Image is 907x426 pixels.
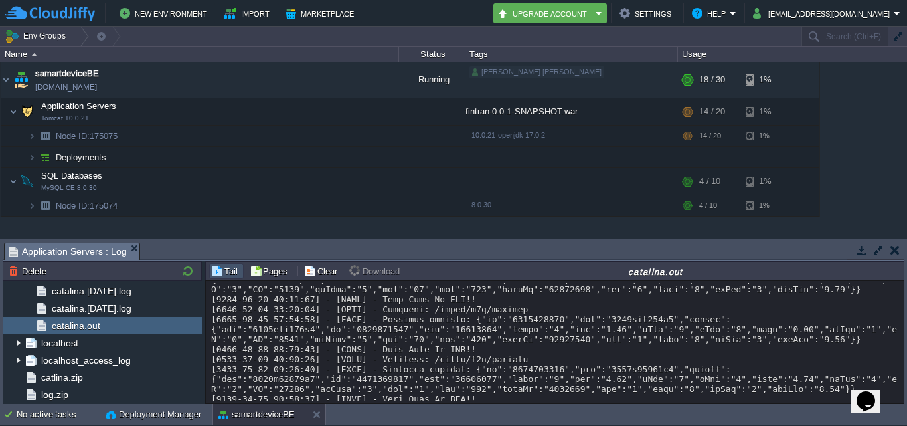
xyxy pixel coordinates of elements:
img: AMDAwAAAACH5BAEAAAAALAAAAAABAAEAAAICRAEAOw== [28,195,36,216]
div: 1% [746,62,789,98]
a: Node ID:175074 [54,200,120,211]
span: Application Servers : Log [9,243,127,260]
span: 8.0.30 [471,201,491,209]
div: 14 / 20 [699,98,725,125]
a: Node ID:175075 [54,130,120,142]
img: AMDAwAAAACH5BAEAAAAALAAAAAABAAEAAAICRAEAOw== [18,98,37,125]
a: catalina.[DATE].log [49,302,133,314]
a: samartdeviceBE [35,67,99,80]
div: 1% [746,98,789,125]
div: catalina.out [409,266,902,277]
a: localhost [39,337,80,349]
button: New Environment [120,5,211,21]
button: Marketplace [286,5,358,21]
a: Application ServersTomcat 10.0.21 [40,101,118,111]
div: 14 / 20 [699,126,721,146]
button: Deployment Manager [106,408,201,421]
img: AMDAwAAAACH5BAEAAAAALAAAAAABAAEAAAICRAEAOw== [28,126,36,146]
button: Env Groups [5,27,70,45]
div: [PERSON_NAME].[PERSON_NAME] [469,66,604,78]
div: fintran-0.0.1-SNAPSHOT.war [465,98,678,125]
button: Settings [619,5,675,21]
div: No active tasks [17,404,100,425]
span: SQL Databases [40,170,104,181]
img: AMDAwAAAACH5BAEAAAAALAAAAAABAAEAAAICRAEAOw== [12,62,31,98]
a: localhost_access_log [39,354,133,366]
div: Usage [679,47,819,62]
span: 175074 [54,200,120,211]
button: Download [349,265,404,277]
a: SQL DatabasesMySQL CE 8.0.30 [40,171,104,181]
button: samartdeviceBE [218,408,295,421]
a: catalina.out [49,320,102,332]
iframe: chat widget [851,373,894,413]
img: AMDAwAAAACH5BAEAAAAALAAAAAABAAEAAAICRAEAOw== [36,147,54,167]
span: Node ID: [56,201,90,211]
img: AMDAwAAAACH5BAEAAAAALAAAAAABAAEAAAICRAEAOw== [9,98,17,125]
div: 1% [746,126,789,146]
img: AMDAwAAAACH5BAEAAAAALAAAAAABAAEAAAICRAEAOw== [28,147,36,167]
img: AMDAwAAAACH5BAEAAAAALAAAAAABAAEAAAICRAEAOw== [9,168,17,195]
button: [EMAIL_ADDRESS][DOMAIN_NAME] [753,5,894,21]
div: Name [1,47,398,62]
div: Tags [466,47,677,62]
button: Pages [250,265,291,277]
span: Tomcat 10.0.21 [41,114,89,122]
button: Delete [9,265,50,277]
img: CloudJiffy [5,5,95,22]
a: [DOMAIN_NAME] [35,80,97,94]
button: Import [224,5,274,21]
a: log.zip [39,389,70,401]
div: 1% [746,168,789,195]
div: 18 / 30 [699,62,725,98]
img: AMDAwAAAACH5BAEAAAAALAAAAAABAAEAAAICRAEAOw== [1,62,11,98]
button: Tail [211,265,242,277]
span: Node ID: [56,131,90,141]
button: Help [692,5,730,21]
div: 4 / 10 [699,195,717,216]
span: 10.0.21-openjdk-17.0.2 [471,131,545,139]
span: Application Servers [40,100,118,112]
img: AMDAwAAAACH5BAEAAAAALAAAAAABAAEAAAICRAEAOw== [31,53,37,56]
a: catlina.zip [39,372,85,383]
div: 1% [746,195,789,216]
img: AMDAwAAAACH5BAEAAAAALAAAAAABAAEAAAICRAEAOw== [18,168,37,195]
div: 4 / 10 [699,168,720,195]
span: MySQL CE 8.0.30 [41,184,97,192]
button: Clear [304,265,341,277]
div: Status [400,47,465,62]
img: AMDAwAAAACH5BAEAAAAALAAAAAABAAEAAAICRAEAOw== [36,195,54,216]
button: Upgrade Account [497,5,592,21]
a: Deployments [54,152,108,163]
div: Running [399,62,465,98]
a: catalina.[DATE].log [49,285,133,297]
img: AMDAwAAAACH5BAEAAAAALAAAAAABAAEAAAICRAEAOw== [36,126,54,146]
span: 175075 [54,130,120,142]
